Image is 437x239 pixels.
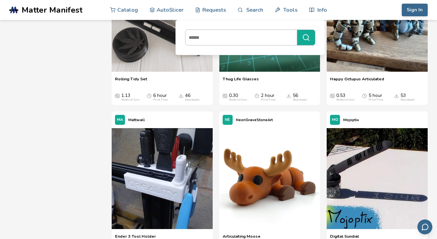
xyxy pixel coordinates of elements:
[330,93,335,98] span: Average Cost
[229,93,247,102] div: 0.30
[336,98,354,102] div: Material Cost
[400,98,415,102] div: Downloads
[185,93,200,102] div: 46
[336,93,354,102] div: 0.53
[121,98,139,102] div: Material Cost
[400,93,415,102] div: 53
[185,98,200,102] div: Downloads
[417,219,432,234] button: Send feedback via email
[223,76,259,86] a: Thug Life Glasses
[179,93,183,98] span: Downloads
[115,93,120,98] span: Average Cost
[261,93,275,102] div: 2 hour
[115,76,147,86] a: Rolling Tidy Set
[255,93,259,98] span: Average Print Time
[153,93,168,102] div: 6 hour
[293,93,307,102] div: 56
[236,117,273,123] p: NeonGraveStoneArt
[402,4,428,16] button: Sign In
[394,93,399,98] span: Downloads
[369,93,383,102] div: 5 hour
[22,5,82,15] span: Matter Manifest
[330,76,384,86] a: Happy Octupus Articulated
[286,93,291,98] span: Downloads
[147,93,152,98] span: Average Print Time
[261,98,275,102] div: Print Time
[332,118,338,122] span: MO
[128,117,145,123] p: Mattwall
[117,118,123,122] span: MA
[293,98,307,102] div: Downloads
[362,93,367,98] span: Average Print Time
[225,118,230,122] span: NE
[369,98,383,102] div: Print Time
[121,93,139,102] div: 1.13
[343,117,359,123] p: Mojoptix
[153,98,168,102] div: Print Time
[223,93,227,98] span: Average Cost
[229,98,247,102] div: Material Cost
